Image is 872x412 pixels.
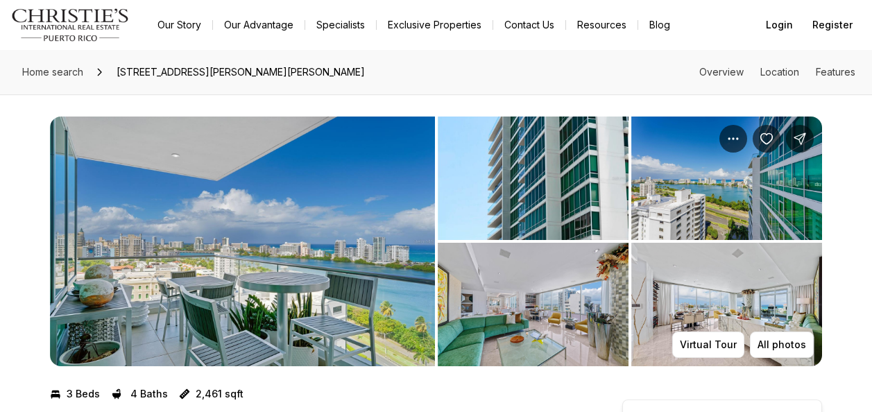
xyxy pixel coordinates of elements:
[111,61,370,83] span: [STREET_ADDRESS][PERSON_NAME][PERSON_NAME]
[50,117,435,366] button: View image gallery
[566,15,638,35] a: Resources
[631,243,822,366] button: View image gallery
[67,388,100,400] p: 3 Beds
[804,11,861,39] button: Register
[438,117,823,366] li: 2 of 7
[17,61,89,83] a: Home search
[760,66,799,78] a: Skip to: Location
[196,388,243,400] p: 2,461 sqft
[213,15,305,35] a: Our Advantage
[438,243,629,366] button: View image gallery
[111,383,168,405] button: 4 Baths
[758,11,801,39] button: Login
[680,339,737,350] p: Virtual Tour
[750,332,814,358] button: All photos
[719,125,747,153] button: Property options
[377,15,493,35] a: Exclusive Properties
[130,388,168,400] p: 4 Baths
[50,117,822,366] div: Listing Photos
[631,117,822,240] button: View image gallery
[699,66,744,78] a: Skip to: Overview
[50,117,435,366] li: 1 of 7
[493,15,565,35] button: Contact Us
[146,15,212,35] a: Our Story
[22,66,83,78] span: Home search
[786,125,814,153] button: Share Property: 555 MONSERRATE ST #1404
[766,19,793,31] span: Login
[11,8,130,42] img: logo
[758,339,806,350] p: All photos
[438,117,629,240] button: View image gallery
[812,19,853,31] span: Register
[638,15,681,35] a: Blog
[699,67,855,78] nav: Page section menu
[305,15,376,35] a: Specialists
[672,332,744,358] button: Virtual Tour
[753,125,780,153] button: Save Property: 555 MONSERRATE ST #1404
[816,66,855,78] a: Skip to: Features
